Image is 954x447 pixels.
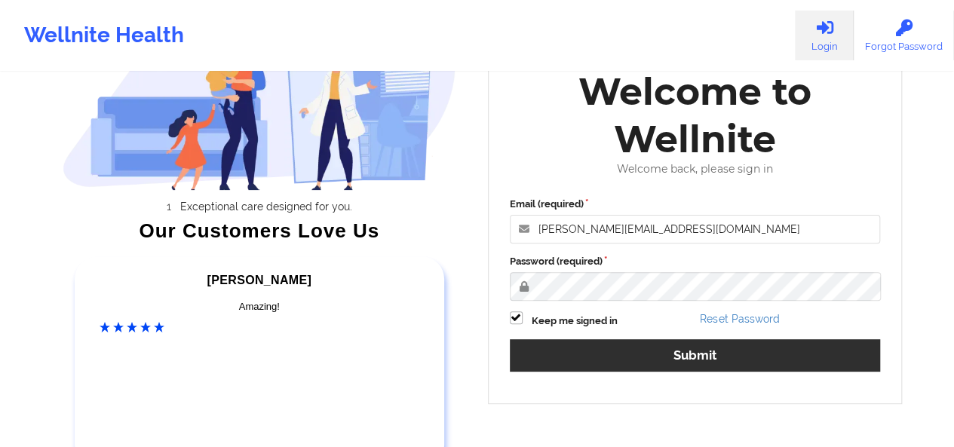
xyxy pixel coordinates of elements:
span: [PERSON_NAME] [207,274,311,286]
label: Keep me signed in [532,314,618,329]
div: Amazing! [100,299,419,314]
label: Password (required) [510,254,881,269]
button: Submit [510,339,881,372]
div: Our Customers Love Us [63,223,456,238]
a: Login [795,11,854,60]
li: Exceptional care designed for you. [76,201,456,213]
div: Welcome back, please sign in [499,163,891,176]
div: Welcome to Wellnite [499,68,891,163]
input: Email address [510,215,881,243]
a: Forgot Password [854,11,954,60]
label: Email (required) [510,197,881,212]
a: Reset Password [700,313,779,325]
